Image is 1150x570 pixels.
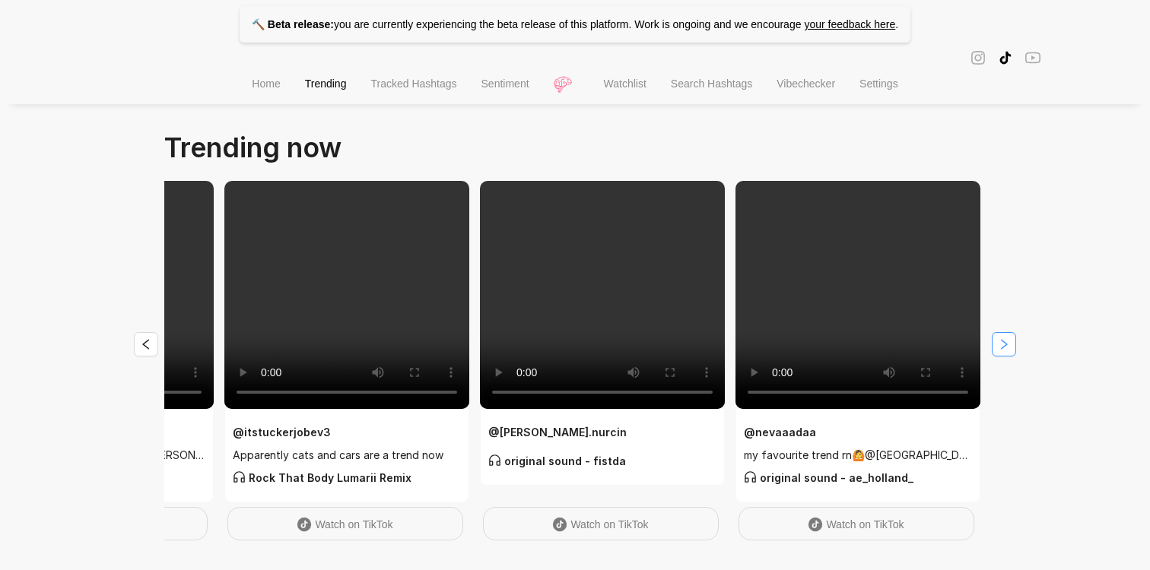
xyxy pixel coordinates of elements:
[233,447,461,464] span: Apparently cats and cars are a trend now
[488,454,626,467] strong: original sound - fistda
[164,131,342,164] span: Trending now
[739,507,974,540] a: Watch on TikTok
[826,518,904,530] span: Watch on TikTok
[140,338,152,350] span: left
[481,78,529,90] span: Sentiment
[859,78,898,90] span: Settings
[233,470,246,483] span: customer-service
[744,447,972,464] span: my favourite trend rn🙆@[GEOGRAPHIC_DATA]
[233,471,411,484] strong: Rock That Body Lumarii Remix
[971,49,986,66] span: instagram
[744,470,757,483] span: customer-service
[233,426,331,439] strong: @ itstuckerjobev3
[744,471,913,484] strong: original sound - ae_holland_
[305,78,347,90] span: Trending
[227,507,463,540] a: Watch on TikTok
[604,78,646,90] span: Watchlist
[998,338,1010,350] span: right
[744,426,816,439] strong: @ nevaaadaa
[370,78,456,90] span: Tracked Hashtags
[1025,49,1040,66] span: youtube
[488,426,627,439] strong: @ [PERSON_NAME].nurcin
[483,507,719,540] a: Watch on TikTok
[488,454,501,467] span: customer-service
[252,18,334,30] strong: 🔨 Beta release:
[804,18,895,30] a: your feedback here
[671,78,752,90] span: Search Hashtags
[240,6,910,43] p: you are currently experiencing the beta release of this platform. Work is ongoing and we encourage .
[315,518,392,530] span: Watch on TikTok
[252,78,280,90] span: Home
[570,518,648,530] span: Watch on TikTok
[777,78,835,90] span: Vibechecker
